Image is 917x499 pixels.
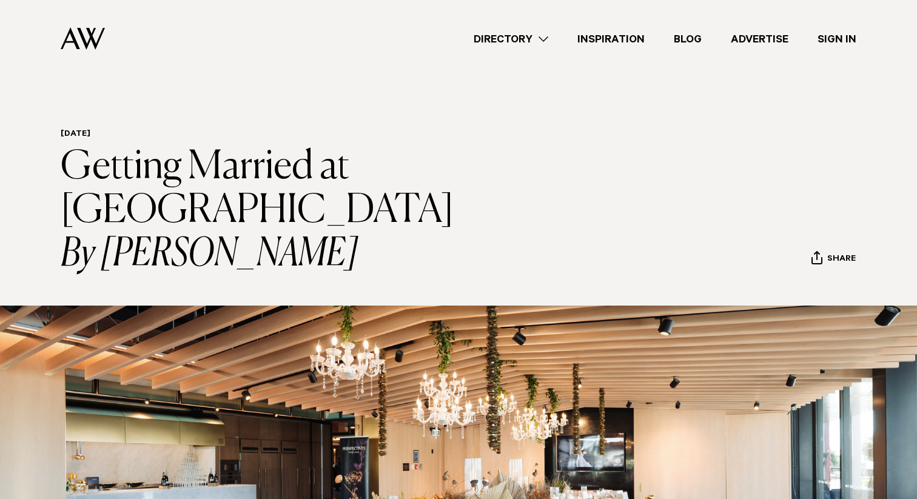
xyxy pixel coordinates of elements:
a: Sign In [803,31,871,47]
span: Share [827,254,856,266]
h6: [DATE] [61,129,622,141]
h1: Getting Married at [GEOGRAPHIC_DATA] [61,146,622,276]
a: Advertise [716,31,803,47]
a: Blog [659,31,716,47]
a: Directory [459,31,563,47]
a: Inspiration [563,31,659,47]
img: Auckland Weddings Logo [61,27,105,50]
button: Share [811,250,856,269]
i: By [PERSON_NAME] [61,233,622,276]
